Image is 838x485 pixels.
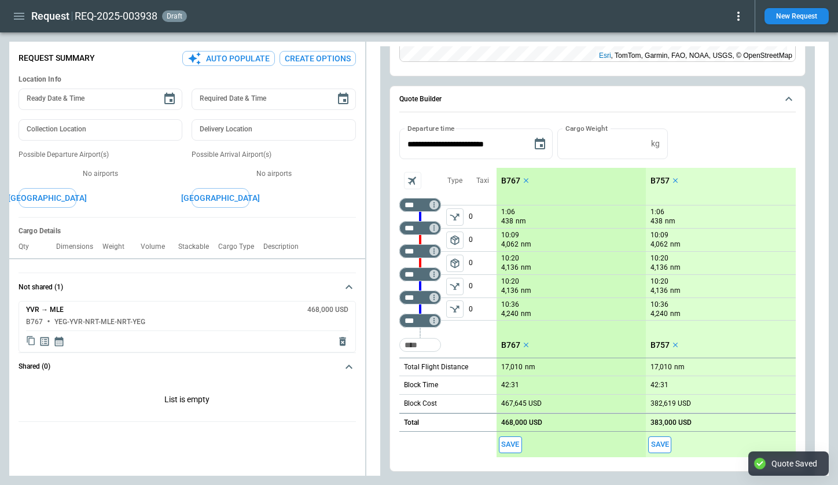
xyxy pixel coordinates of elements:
div: scrollable content [497,168,796,457]
div: Too short [399,338,441,352]
p: nm [525,362,535,372]
p: 10:20 [650,254,668,263]
p: kg [651,139,660,149]
button: left aligned [446,208,464,226]
p: 4,136 [501,263,519,273]
p: 0 [469,229,497,251]
span: Display quote schedule [53,336,65,347]
p: 10:09 [501,231,519,240]
button: Shared (0) [19,353,356,381]
p: Block Cost [404,399,437,409]
p: Dimensions [56,242,102,251]
div: Quote Builder [399,128,796,457]
p: 10:09 [650,231,668,240]
p: Type [447,176,462,186]
h6: Quote Builder [399,95,442,103]
span: Display detailed quote content [39,336,50,347]
button: Create Options [280,51,356,67]
span: Copy quote content [26,336,36,347]
p: 10:20 [501,277,519,286]
button: Choose date [158,87,181,111]
span: Type of sector [446,232,464,249]
button: Choose date, selected date is Sep 25, 2025 [528,133,552,156]
span: Type of sector [446,278,464,295]
button: Not shared (1) [19,273,356,301]
p: 10:20 [501,254,519,263]
p: 438 [650,216,663,226]
p: 4,062 [650,240,668,249]
p: nm [670,240,681,249]
span: Type of sector [446,208,464,226]
p: 0 [469,275,497,297]
h2: REQ-2025-003938 [75,9,157,23]
div: Not found [399,244,441,258]
span: Save this aircraft quote and copy details to clipboard [648,436,671,453]
p: B767 [501,176,520,186]
p: nm [521,309,531,319]
button: Save [499,436,522,453]
p: No airports [192,169,355,179]
p: Possible Departure Airport(s) [19,150,182,160]
p: B767 [501,340,520,350]
p: 4,240 [650,309,668,319]
h6: YEG-YVR-NRT-MLE-NRT-YEG [54,318,145,326]
p: 383,000 USD [650,418,692,427]
label: Departure time [407,123,455,133]
button: New Request [765,8,829,24]
div: Not found [399,221,441,235]
h6: Cargo Details [19,227,356,236]
p: 10:20 [650,277,668,286]
p: 0 [469,298,497,320]
p: Total Flight Distance [404,362,468,372]
div: Not found [399,198,441,212]
h6: Not shared (1) [19,284,63,291]
button: Choose date [332,87,355,111]
p: nm [670,309,681,319]
div: Not found [399,314,441,328]
p: No airports [19,169,182,179]
p: nm [674,362,685,372]
p: 4,136 [650,263,668,273]
h6: 468,000 USD [307,306,348,314]
p: B757 [650,340,670,350]
button: left aligned [446,300,464,318]
p: 10:36 [501,300,519,309]
p: Possible Arrival Airport(s) [192,150,355,160]
h6: YVR → MLE [26,306,64,314]
span: package_2 [449,258,461,269]
p: 42:31 [501,381,519,390]
p: nm [516,216,526,226]
p: nm [670,263,681,273]
p: 467,645 USD [501,399,542,408]
label: Cargo Weight [565,123,608,133]
p: nm [670,286,681,296]
p: 0 [469,252,497,274]
div: Quote Saved [771,458,817,469]
p: 10:36 [650,300,668,309]
p: 1:06 [650,208,664,216]
p: 4,062 [501,240,519,249]
p: Weight [102,242,134,251]
span: Aircraft selection [404,172,421,189]
span: Type of sector [446,300,464,318]
span: Type of sector [446,255,464,272]
p: Taxi [476,176,489,186]
p: 468,000 USD [501,418,542,427]
button: [GEOGRAPHIC_DATA] [192,188,249,208]
span: package_2 [449,234,461,246]
p: 0 [469,205,497,228]
div: Not found [399,267,441,281]
p: 42:31 [650,381,668,390]
p: List is empty [19,381,356,421]
button: left aligned [446,232,464,249]
h6: Shared (0) [19,363,50,370]
span: Save this aircraft quote and copy details to clipboard [499,436,522,453]
p: Volume [141,242,174,251]
p: 382,619 USD [650,399,691,408]
p: Description [263,242,308,251]
a: Esri [599,52,611,60]
p: 17,010 [501,363,523,372]
h1: Request [31,9,69,23]
p: 4,136 [650,286,668,296]
span: Delete quote [337,336,348,347]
